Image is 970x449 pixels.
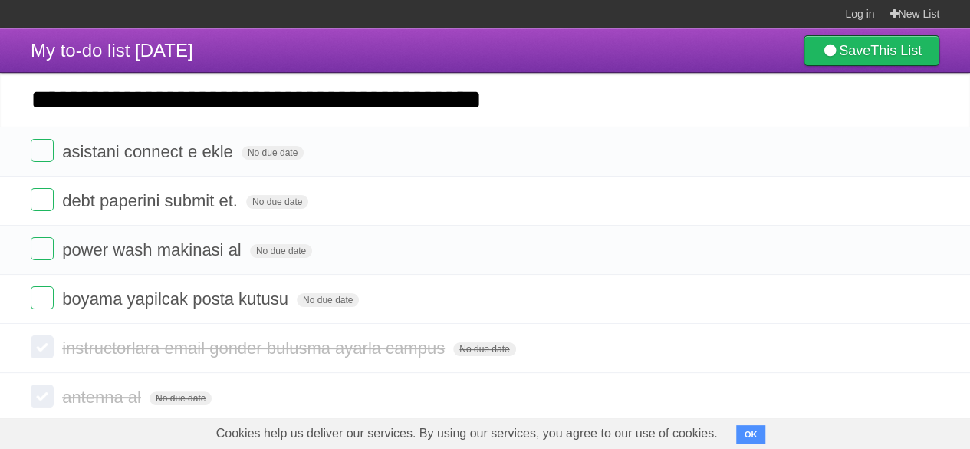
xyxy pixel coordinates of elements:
[62,240,245,259] span: power wash makinasi al
[31,335,54,358] label: Done
[31,40,193,61] span: My to-do list [DATE]
[201,418,733,449] span: Cookies help us deliver our services. By using our services, you agree to our use of cookies.
[870,43,922,58] b: This List
[62,338,449,358] span: instructorlara email gonder bulusma ayarla campus
[736,425,766,444] button: OK
[297,293,359,307] span: No due date
[31,237,54,260] label: Done
[62,289,292,309] span: boyama yapilcak posta kutusu
[804,35,939,66] a: SaveThis List
[31,385,54,408] label: Done
[31,139,54,162] label: Done
[250,244,312,258] span: No due date
[242,146,304,160] span: No due date
[31,286,54,309] label: Done
[453,342,515,356] span: No due date
[62,388,145,407] span: antenna al
[246,195,308,209] span: No due date
[150,391,212,405] span: No due date
[31,188,54,211] label: Done
[62,142,237,161] span: asistani connect e ekle
[62,191,242,210] span: debt paperini submit et.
